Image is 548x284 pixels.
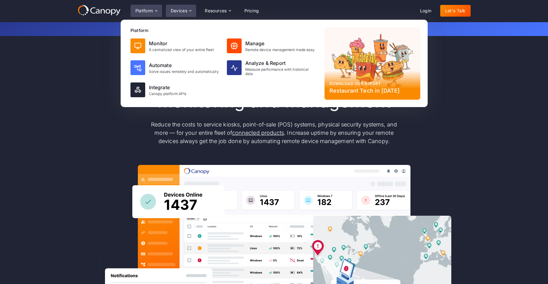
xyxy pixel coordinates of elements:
[149,48,214,52] div: A centralized view of your entire fleet
[171,9,188,13] div: Devices
[132,185,224,218] img: Canopy sees how many devices are online
[245,48,315,52] div: Remote device management made easy
[245,59,317,67] div: Analyze & Report
[329,81,415,86] div: Download our report
[130,27,320,34] div: Platform
[149,40,214,47] div: Monitor
[145,120,403,145] p: Reduce the costs to service kiosks, point-of-sale (POS) systems, physical security systems, and m...
[329,86,415,95] div: Restaurant Tech in [DATE]
[149,92,187,96] div: Canopy platform APIs
[325,27,420,100] a: Download our reportRestaurant Tech in [DATE]
[166,5,196,17] div: Devices
[232,130,284,136] a: connected products
[130,5,162,17] div: Platform
[121,20,428,107] nav: Platform
[200,5,235,17] div: Resources
[128,36,223,56] a: MonitorA centralized view of your entire fleet
[224,57,320,79] a: Analyze & ReportMeasure performance with historical data
[239,5,264,17] a: Pricing
[205,9,227,13] div: Resources
[149,62,219,69] div: Automate
[149,70,219,74] div: Solve issues remotely and automatically
[440,5,471,17] a: Let's Talk
[135,9,153,13] div: Platform
[224,36,320,56] a: ManageRemote device management made easy
[128,80,223,100] a: IntegrateCanopy platform APIs
[128,57,223,79] a: AutomateSolve issues remotely and automatically
[149,84,187,91] div: Integrate
[415,5,437,17] a: Login
[245,67,317,76] div: Measure performance with historical data
[245,40,315,47] div: Manage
